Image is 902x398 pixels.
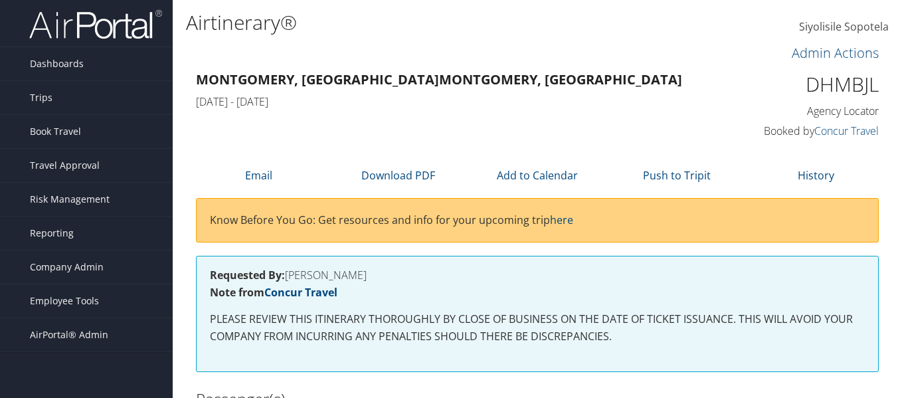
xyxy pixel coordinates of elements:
a: Concur Travel [264,285,337,300]
span: Book Travel [30,115,81,148]
span: Travel Approval [30,149,100,182]
span: Risk Management [30,183,110,216]
a: Siyolisile Sopotela [799,7,889,48]
strong: Requested By: [210,268,285,282]
p: Know Before You Go: Get resources and info for your upcoming trip [210,212,865,229]
span: Company Admin [30,250,104,284]
strong: Note from [210,285,337,300]
a: Add to Calendar [497,168,578,183]
strong: Montgomery, [GEOGRAPHIC_DATA] Montgomery, [GEOGRAPHIC_DATA] [196,70,682,88]
span: Siyolisile Sopotela [799,19,889,34]
a: Concur Travel [814,124,879,138]
p: PLEASE REVIEW THIS ITINERARY THOROUGHLY BY CLOSE OF BUSINESS ON THE DATE OF TICKET ISSUANCE. THIS... [210,311,865,345]
a: Admin Actions [792,44,879,62]
a: History [798,168,834,183]
span: Dashboards [30,47,84,80]
span: Reporting [30,217,74,250]
img: airportal-logo.png [29,9,162,40]
span: AirPortal® Admin [30,318,108,351]
a: Download PDF [361,168,435,183]
h1: Airtinerary® [186,9,654,37]
h4: [DATE] - [DATE] [196,94,703,109]
a: here [550,213,573,227]
a: Push to Tripit [643,168,711,183]
a: Email [245,168,272,183]
h4: [PERSON_NAME] [210,270,865,280]
h4: Agency Locator [723,104,879,118]
h4: Booked by [723,124,879,138]
span: Employee Tools [30,284,99,318]
span: Trips [30,81,52,114]
h1: DHMBJL [723,70,879,98]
